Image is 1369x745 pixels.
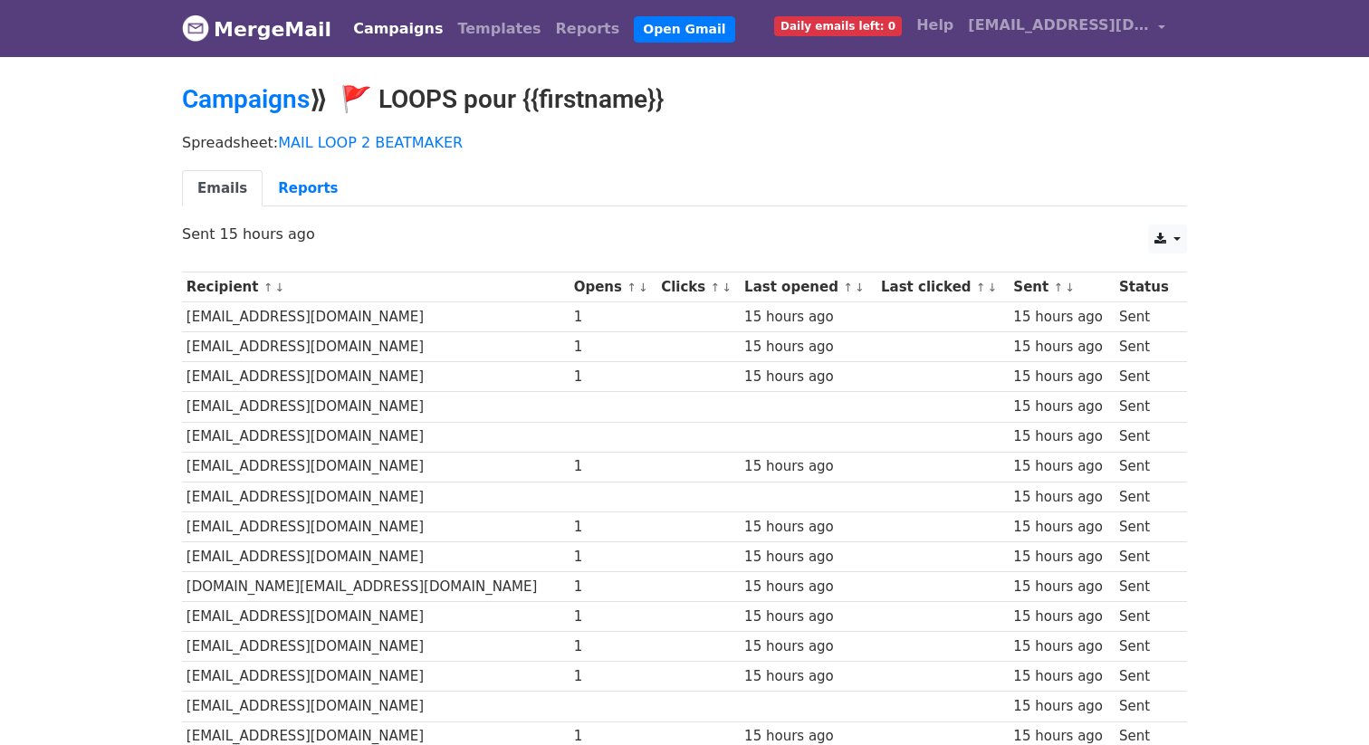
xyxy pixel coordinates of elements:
td: Sent [1115,632,1177,662]
td: Sent [1115,302,1177,332]
div: 15 hours ago [1013,487,1110,508]
a: Reports [263,170,353,207]
td: Sent [1115,392,1177,422]
td: [EMAIL_ADDRESS][DOMAIN_NAME] [182,332,570,362]
th: Status [1115,272,1177,302]
div: 15 hours ago [1013,577,1110,597]
a: Campaigns [182,84,310,114]
td: Sent [1115,572,1177,602]
div: 15 hours ago [744,307,872,328]
a: ↑ [710,281,720,294]
td: Sent [1115,602,1177,632]
div: 15 hours ago [744,456,872,477]
td: Sent [1115,482,1177,511]
td: [EMAIL_ADDRESS][DOMAIN_NAME] [182,511,570,541]
div: 1 [574,547,653,568]
a: ↑ [976,281,986,294]
td: [EMAIL_ADDRESS][DOMAIN_NAME] [182,452,570,482]
div: 15 hours ago [744,607,872,627]
td: [EMAIL_ADDRESS][DOMAIN_NAME] [182,602,570,632]
div: 15 hours ago [1013,426,1110,447]
a: Open Gmail [634,16,734,43]
a: MergeMail [182,10,331,48]
a: Templates [450,11,548,47]
td: [EMAIL_ADDRESS][DOMAIN_NAME] [182,422,570,452]
img: MergeMail logo [182,14,209,42]
div: 15 hours ago [1013,367,1110,387]
td: Sent [1115,662,1177,692]
th: Opens [570,272,656,302]
td: Sent [1115,452,1177,482]
td: [EMAIL_ADDRESS][DOMAIN_NAME] [182,692,570,721]
div: 1 [574,577,653,597]
a: ↓ [1065,281,1075,294]
th: Last opened [740,272,876,302]
div: 15 hours ago [744,636,872,657]
a: [EMAIL_ADDRESS][DOMAIN_NAME] [961,7,1173,50]
a: ↑ [263,281,273,294]
div: 15 hours ago [744,517,872,538]
div: 1 [574,456,653,477]
a: ↓ [855,281,865,294]
a: ↓ [638,281,648,294]
td: Sent [1115,422,1177,452]
td: Sent [1115,692,1177,721]
th: Clicks [656,272,740,302]
div: Widget de chat [1278,658,1369,745]
td: [EMAIL_ADDRESS][DOMAIN_NAME] [182,541,570,571]
td: [EMAIL_ADDRESS][DOMAIN_NAME] [182,392,570,422]
th: Last clicked [876,272,1009,302]
a: Reports [549,11,627,47]
a: Campaigns [346,11,450,47]
td: [EMAIL_ADDRESS][DOMAIN_NAME] [182,482,570,511]
a: ↓ [722,281,732,294]
a: ↑ [843,281,853,294]
a: MAIL LOOP 2 BEATMAKER [278,134,463,151]
div: 15 hours ago [744,577,872,597]
span: Daily emails left: 0 [774,16,902,36]
td: [EMAIL_ADDRESS][DOMAIN_NAME] [182,302,570,332]
a: ↑ [1053,281,1063,294]
a: ↓ [988,281,998,294]
div: 1 [574,307,653,328]
a: ↓ [274,281,284,294]
a: Help [909,7,961,43]
div: 1 [574,337,653,358]
div: 15 hours ago [744,666,872,687]
div: 15 hours ago [1013,696,1110,717]
h2: ⟫ 🚩 LOOPS pour {{firstname}} [182,84,1187,115]
div: 15 hours ago [1013,456,1110,477]
div: 15 hours ago [1013,517,1110,538]
div: 15 hours ago [1013,666,1110,687]
div: 1 [574,607,653,627]
td: Sent [1115,511,1177,541]
div: 1 [574,367,653,387]
div: 15 hours ago [744,337,872,358]
th: Sent [1010,272,1115,302]
span: [EMAIL_ADDRESS][DOMAIN_NAME] [968,14,1149,36]
td: [EMAIL_ADDRESS][DOMAIN_NAME] [182,662,570,692]
td: Sent [1115,541,1177,571]
a: Daily emails left: 0 [767,7,909,43]
div: 15 hours ago [1013,547,1110,568]
td: [EMAIL_ADDRESS][DOMAIN_NAME] [182,362,570,392]
p: Sent 15 hours ago [182,224,1187,244]
div: 1 [574,666,653,687]
div: 15 hours ago [1013,337,1110,358]
div: 15 hours ago [1013,307,1110,328]
td: Sent [1115,362,1177,392]
td: [DOMAIN_NAME][EMAIL_ADDRESS][DOMAIN_NAME] [182,572,570,602]
iframe: Chat Widget [1278,658,1369,745]
div: 15 hours ago [1013,396,1110,417]
div: 15 hours ago [744,367,872,387]
a: Emails [182,170,263,207]
p: Spreadsheet: [182,133,1187,152]
div: 15 hours ago [744,547,872,568]
a: ↑ [627,281,637,294]
th: Recipient [182,272,570,302]
td: Sent [1115,332,1177,362]
div: 15 hours ago [1013,607,1110,627]
div: 1 [574,517,653,538]
td: [EMAIL_ADDRESS][DOMAIN_NAME] [182,632,570,662]
div: 1 [574,636,653,657]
